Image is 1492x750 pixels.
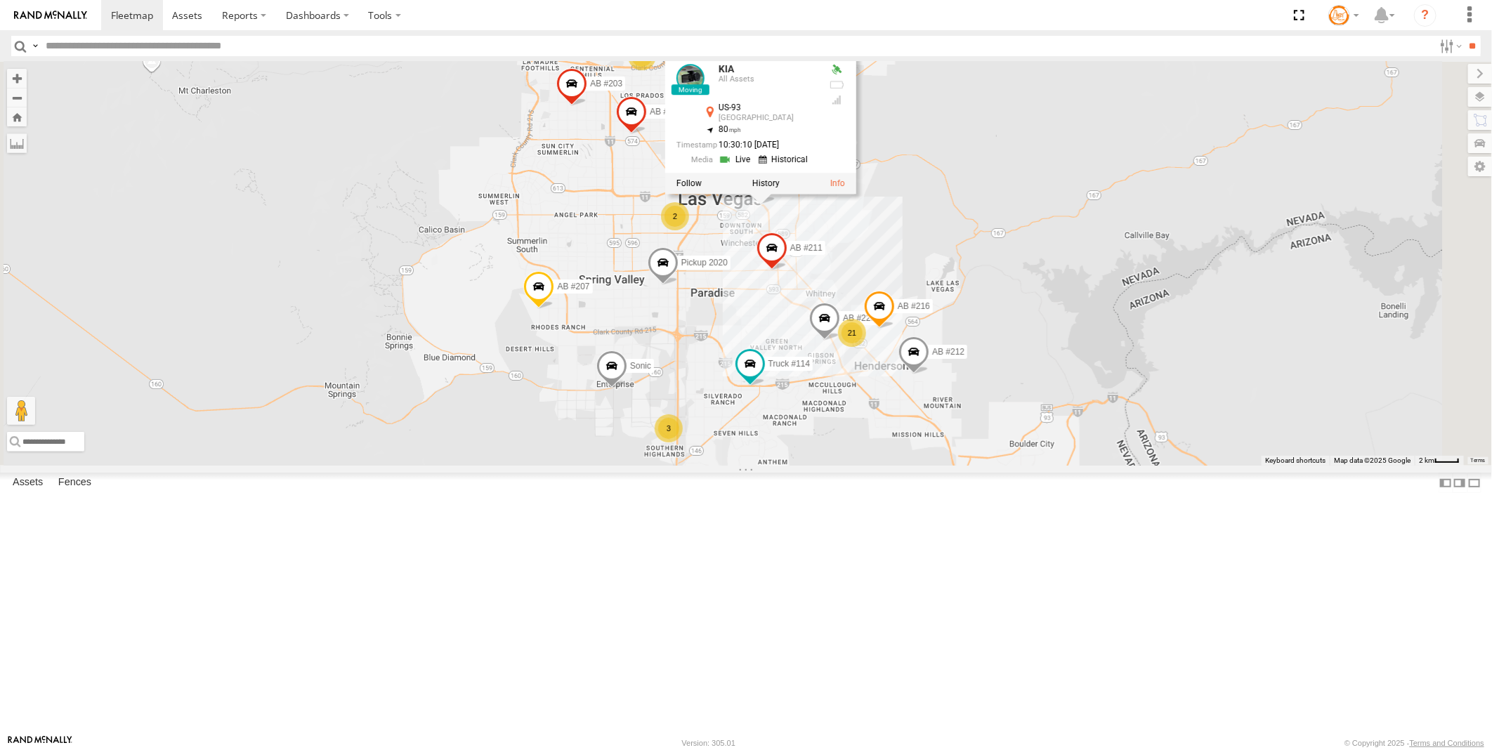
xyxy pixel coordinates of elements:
div: [GEOGRAPHIC_DATA] [719,114,817,122]
a: View Historical Media Streams [759,152,812,166]
div: All Assets [719,74,817,83]
a: View Asset Details [676,64,705,92]
div: Tommy Stauffer [1323,5,1364,26]
a: Terms [1471,457,1486,463]
span: Truck #114 [768,358,811,368]
button: Zoom out [7,88,27,107]
label: Hide Summary Table [1467,473,1481,493]
a: View Asset Details [830,178,845,188]
label: Assets [6,473,50,493]
div: Version: 305.01 [682,739,735,747]
span: AB #223 [843,312,875,322]
span: AB #203 [590,79,622,88]
button: Drag Pegman onto the map to open Street View [7,397,35,425]
label: Realtime tracking of Asset [676,178,702,188]
span: AB #211 [790,243,823,253]
div: 2 [661,202,689,230]
span: Map data ©2025 Google [1334,456,1411,464]
img: rand-logo.svg [14,11,87,20]
button: Zoom in [7,69,27,88]
div: 21 [838,319,866,347]
div: Valid GPS Fix [828,64,845,75]
label: Search Filter Options [1434,36,1465,56]
div: © Copyright 2025 - [1344,739,1484,747]
label: Search Query [30,36,41,56]
span: Sonic [630,360,651,370]
span: 80 [719,124,741,134]
div: No battery health information received from this device. [828,79,845,91]
i: ? [1414,4,1437,27]
button: Zoom Home [7,107,27,126]
label: Map Settings [1468,157,1492,176]
button: Map Scale: 2 km per 32 pixels [1415,456,1464,466]
label: Fences [51,473,98,493]
span: 2 km [1419,456,1434,464]
span: Pickup 2020 [681,257,728,267]
div: US-93 [719,103,817,112]
span: AB #216 [898,301,930,311]
span: AB #212 [932,347,964,357]
a: Terms and Conditions [1410,739,1484,747]
div: Date/time of location update [676,140,817,149]
a: View Live Media Streams [719,152,754,166]
a: Visit our Website [8,736,72,750]
label: Dock Summary Table to the Left [1439,473,1453,493]
span: AB #210 [650,106,682,116]
div: 2 [628,42,656,70]
span: AB #207 [557,281,589,291]
div: 3 [655,414,683,442]
a: KIA [719,63,734,74]
button: Keyboard shortcuts [1265,456,1326,466]
div: Last Event GSM Signal Strength [828,94,845,105]
label: View Asset History [752,178,780,188]
label: Measure [7,133,27,153]
label: Dock Summary Table to the Right [1453,473,1467,493]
